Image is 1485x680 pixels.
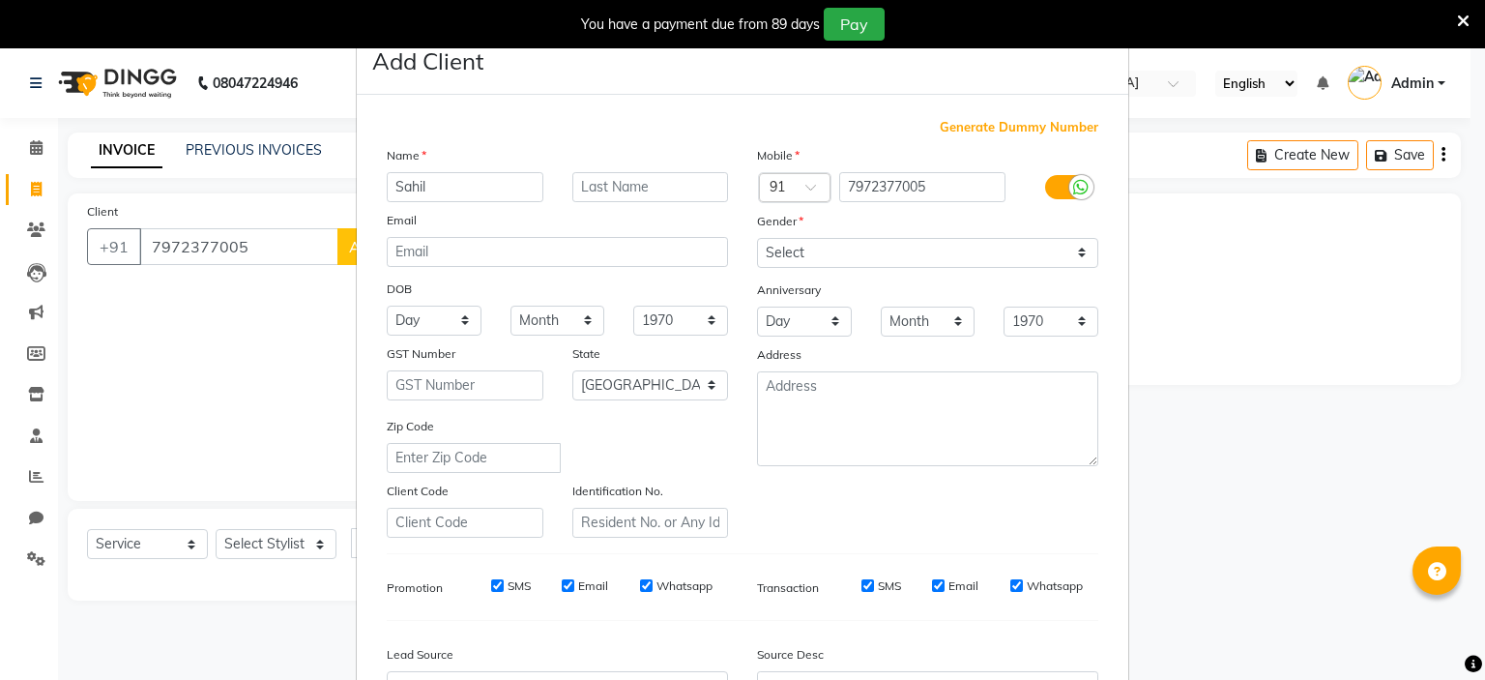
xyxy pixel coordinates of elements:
input: Enter Zip Code [387,443,561,473]
label: Transaction [757,579,819,597]
label: Name [387,147,426,164]
input: Email [387,237,728,267]
label: Whatsapp [656,577,713,595]
label: Source Desc [757,646,824,664]
label: Zip Code [387,418,434,435]
label: SMS [878,577,901,595]
input: Last Name [572,172,729,202]
input: Client Code [387,508,543,538]
label: Mobile [757,147,800,164]
input: First Name [387,172,543,202]
label: Promotion [387,579,443,597]
input: GST Number [387,370,543,400]
label: SMS [508,577,531,595]
label: Email [387,212,417,229]
label: Lead Source [387,646,453,664]
h4: Add Client [372,44,483,78]
label: Email [578,577,608,595]
iframe: chat widget [1404,603,1466,661]
input: Mobile [839,172,1006,202]
label: Email [948,577,978,595]
span: Generate Dummy Number [940,118,1098,137]
label: Client Code [387,483,449,500]
input: Resident No. or Any Id [572,508,729,538]
label: Whatsapp [1027,577,1083,595]
label: Gender [757,213,803,230]
label: DOB [387,281,412,298]
label: State [572,345,600,363]
button: Pay [824,8,885,41]
label: Address [757,346,801,364]
label: GST Number [387,345,455,363]
label: Identification No. [572,483,663,500]
div: You have a payment due from 89 days [581,15,820,35]
label: Anniversary [757,281,821,299]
